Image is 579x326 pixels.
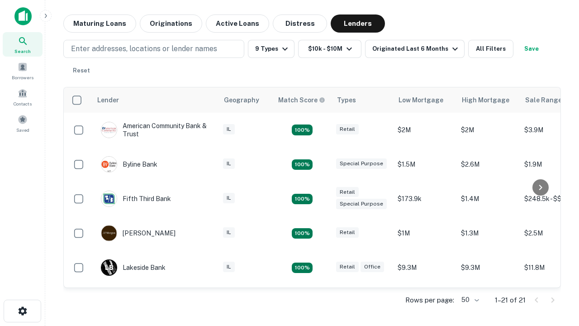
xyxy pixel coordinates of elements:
th: Geography [218,87,273,113]
div: American Community Bank & Trust [101,122,209,138]
iframe: Chat Widget [534,225,579,268]
th: Capitalize uses an advanced AI algorithm to match your search with the best lender. The match sco... [273,87,332,113]
td: $9.3M [456,250,520,285]
img: capitalize-icon.png [14,7,32,25]
img: picture [101,225,117,241]
button: Distress [273,14,327,33]
div: Retail [336,262,359,272]
img: picture [101,122,117,138]
div: Matching Properties: 2, hasApolloMatch: undefined [292,228,313,239]
button: 9 Types [248,40,294,58]
div: Lakeside Bank [101,259,166,276]
td: $1.3M [456,216,520,250]
div: IL [223,124,235,134]
div: Retail [336,124,359,134]
div: Geography [224,95,259,105]
td: $173.9k [393,182,456,216]
th: High Mortgage [456,87,520,113]
td: $1M [393,216,456,250]
p: 1–21 of 21 [495,295,526,306]
button: Enter addresses, locations or lender names [63,40,244,58]
span: Search [14,48,31,55]
button: $10k - $10M [298,40,361,58]
div: Capitalize uses an advanced AI algorithm to match your search with the best lender. The match sco... [278,95,325,105]
button: Reset [67,62,96,80]
td: $9.3M [393,250,456,285]
span: Borrowers [12,74,33,81]
div: Sale Range [525,95,562,105]
div: Lender [97,95,119,105]
a: Search [3,32,43,57]
div: IL [223,262,235,272]
div: Low Mortgage [399,95,443,105]
div: Retail [336,187,359,197]
div: Matching Properties: 2, hasApolloMatch: undefined [292,125,313,135]
div: [PERSON_NAME] [101,225,176,241]
div: Originated Last 6 Months [372,43,460,54]
th: Low Mortgage [393,87,456,113]
p: Rows per page: [405,295,454,306]
img: picture [101,191,117,206]
p: Enter addresses, locations or lender names [71,43,217,54]
td: $1.5M [393,285,456,319]
div: Office [361,262,384,272]
button: Save your search to get updates of matches that match your search criteria. [517,40,546,58]
td: $2M [456,113,520,147]
div: IL [223,227,235,238]
th: Types [332,87,393,113]
div: High Mortgage [462,95,509,105]
div: Special Purpose [336,158,387,169]
button: Lenders [331,14,385,33]
button: Originations [140,14,202,33]
div: Matching Properties: 3, hasApolloMatch: undefined [292,159,313,170]
div: IL [223,193,235,203]
td: $2.6M [456,147,520,182]
div: Special Purpose [336,199,387,209]
div: Matching Properties: 2, hasApolloMatch: undefined [292,194,313,205]
button: Originated Last 6 Months [365,40,465,58]
button: Active Loans [206,14,269,33]
div: 50 [458,293,480,307]
div: Retail [336,227,359,238]
button: All Filters [468,40,513,58]
div: Types [337,95,356,105]
p: L B [105,263,113,273]
div: IL [223,158,235,169]
span: Saved [16,126,29,134]
td: $1.4M [456,182,520,216]
td: $2M [393,113,456,147]
td: $5.4M [456,285,520,319]
a: Contacts [3,85,43,109]
span: Contacts [14,100,32,107]
h6: Match Score [278,95,323,105]
a: Saved [3,111,43,135]
td: $1.5M [393,147,456,182]
div: Matching Properties: 3, hasApolloMatch: undefined [292,263,313,273]
th: Lender [92,87,218,113]
img: picture [101,157,117,172]
a: Borrowers [3,58,43,83]
div: Byline Bank [101,156,157,173]
div: Fifth Third Bank [101,191,171,207]
button: Maturing Loans [63,14,136,33]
